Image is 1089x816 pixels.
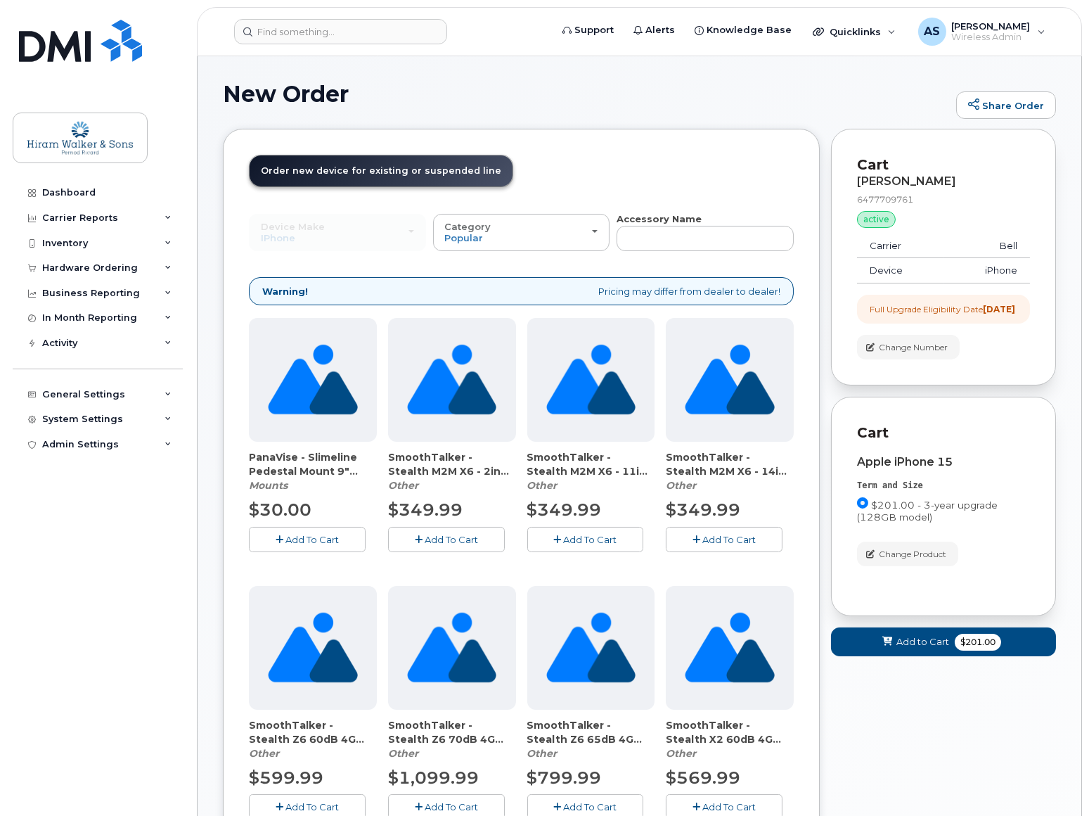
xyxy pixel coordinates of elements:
div: Term and Size [857,480,1030,492]
div: active [857,211,896,228]
strong: [DATE] [983,304,1015,314]
span: Add To Cart [285,801,339,812]
img: no_image_found-2caef05468ed5679b831cfe6fc140e25e0c280774317ffc20a367ab7fd17291e.png [546,586,636,710]
span: $201.00 - 3-year upgrade (128GB model) [857,499,998,523]
span: SmoothTalker - Stealth X2 60dB 4G LTE (82957) [666,718,794,746]
span: $30.00 [249,499,311,520]
div: SmoothTalker - Stealth M2M X6 - 2in Magnetic Antenna (82941) [388,450,516,492]
span: $599.99 [249,767,323,788]
img: no_image_found-2caef05468ed5679b831cfe6fc140e25e0c280774317ffc20a367ab7fd17291e.png [407,586,496,710]
strong: Warning! [262,285,308,298]
img: no_image_found-2caef05468ed5679b831cfe6fc140e25e0c280774317ffc20a367ab7fd17291e.png [268,318,357,442]
span: $1,099.99 [388,767,479,788]
em: Other [388,479,418,492]
div: 6477709761 [857,193,1030,205]
div: SmoothTalker - Stealth M2M X6 - 11in Magnetic Antenna (82942) [527,450,655,492]
p: Cart [857,155,1030,175]
img: no_image_found-2caef05468ed5679b831cfe6fc140e25e0c280774317ffc20a367ab7fd17291e.png [407,318,496,442]
em: Other [527,479,558,492]
div: SmoothTalker - Stealth Z6 65dB 4G LTE (82955) [527,718,655,760]
div: [PERSON_NAME] [857,175,1030,188]
em: Other [527,747,558,760]
button: Category Popular [433,214,610,250]
span: Order new device for existing or suspended line [261,165,501,176]
span: $349.99 [666,499,740,520]
div: SmoothTalker - Stealth M2M X6 - 14in Magnetic Antenna (82943) [666,450,794,492]
img: no_image_found-2caef05468ed5679b831cfe6fc140e25e0c280774317ffc20a367ab7fd17291e.png [546,318,636,442]
span: Popular [445,232,484,243]
em: Mounts [249,479,288,492]
span: $201.00 [955,634,1001,651]
span: Add To Cart [563,534,617,545]
div: Apple iPhone 15 [857,456,1030,468]
span: SmoothTalker - Stealth M2M X6 - 14in Magnetic Antenna (82943) [666,450,794,478]
span: SmoothTalker - Stealth M2M X6 - 11in Magnetic Antenna (82942) [527,450,655,478]
div: SmoothTalker - Stealth Z6 60dB 4G LTE (82954) [249,718,377,760]
span: $569.99 [666,767,740,788]
span: Add To Cart [285,534,339,545]
em: Other [666,747,696,760]
button: Add To Cart [249,527,366,552]
em: Other [249,747,279,760]
span: Add To Cart [702,534,756,545]
button: Add To Cart [527,527,644,552]
a: Share Order [956,91,1056,120]
span: Add To Cart [702,801,756,812]
div: PanaVise - Slimeline Pedestal Mount 9" (89304) [249,450,377,492]
button: Add to Cart $201.00 [831,627,1056,656]
em: Other [388,747,418,760]
span: $799.99 [527,767,602,788]
span: SmoothTalker - Stealth Z6 70dB 4G LTE (82956) [388,718,516,746]
h1: New Order [223,82,949,106]
img: no_image_found-2caef05468ed5679b831cfe6fc140e25e0c280774317ffc20a367ab7fd17291e.png [685,586,774,710]
p: Cart [857,423,1030,443]
span: Change Product [879,548,946,561]
span: $349.99 [388,499,463,520]
em: Other [666,479,696,492]
input: $201.00 - 3-year upgrade (128GB model) [857,497,868,509]
button: Change Product [857,542,958,566]
div: SmoothTalker - Stealth Z6 70dB 4G LTE (82956) [388,718,516,760]
span: Add To Cart [425,534,478,545]
strong: Accessory Name [617,213,702,224]
button: Change Number [857,335,960,359]
span: Change Number [879,341,948,354]
span: SmoothTalker - Stealth Z6 60dB 4G LTE (82954) [249,718,377,746]
td: Carrier [857,234,944,259]
span: Add To Cart [425,801,478,812]
button: Add To Cart [666,527,782,552]
td: iPhone [944,258,1030,283]
span: SmoothTalker - Stealth Z6 65dB 4G LTE (82955) [527,718,655,746]
span: $349.99 [527,499,602,520]
div: Full Upgrade Eligibility Date [870,303,1015,315]
div: Pricing may differ from dealer to dealer! [249,277,794,306]
span: Add To Cart [563,801,617,812]
img: no_image_found-2caef05468ed5679b831cfe6fc140e25e0c280774317ffc20a367ab7fd17291e.png [268,586,357,710]
td: Device [857,258,944,283]
span: Category [445,221,491,232]
span: Add to Cart [896,635,949,649]
td: Bell [944,234,1030,259]
button: Add To Cart [388,527,505,552]
div: SmoothTalker - Stealth X2 60dB 4G LTE (82957) [666,718,794,760]
span: PanaVise - Slimeline Pedestal Mount 9" (89304) [249,450,377,478]
img: no_image_found-2caef05468ed5679b831cfe6fc140e25e0c280774317ffc20a367ab7fd17291e.png [685,318,774,442]
span: SmoothTalker - Stealth M2M X6 - 2in Magnetic Antenna (82941) [388,450,516,478]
